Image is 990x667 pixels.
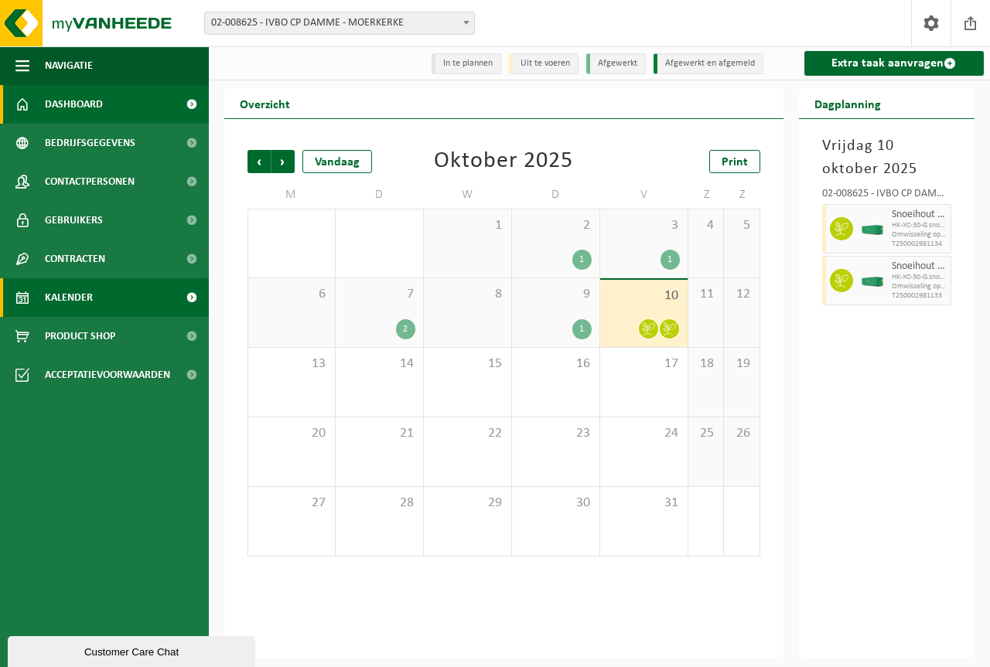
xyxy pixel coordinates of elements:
[892,260,947,273] span: Snoeihout en groenafval Ø < 12 cm
[45,85,103,124] span: Dashboard
[45,162,135,201] span: Contactpersonen
[586,53,646,74] li: Afgewerkt
[520,495,592,512] span: 30
[512,181,600,209] td: D
[799,88,896,118] h2: Dagplanning
[336,181,424,209] td: D
[732,286,751,303] span: 12
[892,209,947,221] span: Snoeihout en groenafval Ø < 12 cm
[343,495,415,512] span: 28
[661,250,680,270] div: 1
[256,495,327,512] span: 27
[732,217,751,234] span: 5
[732,356,751,373] span: 19
[45,356,170,394] span: Acceptatievoorwaarden
[572,319,592,339] div: 1
[892,221,947,230] span: HK-XC-30-G snoeihout en groenafval Ø < 12 cm
[8,633,258,667] iframe: chat widget
[709,150,760,173] a: Print
[432,425,504,442] span: 22
[608,217,680,234] span: 3
[45,278,93,317] span: Kalender
[520,286,592,303] span: 9
[572,250,592,270] div: 1
[722,156,748,168] span: Print
[822,189,952,204] div: 02-008625 - IVBO CP DAMME - MOERKERKE
[45,124,135,162] span: Bedrijfsgegevens
[892,230,947,240] span: Omwisseling op aanvraag
[892,282,947,291] span: Omwisseling op aanvraag
[343,425,415,442] span: 21
[432,53,501,74] li: In te plannen
[892,240,947,249] span: T250002981134
[600,181,688,209] td: V
[608,288,680,305] span: 10
[204,12,475,35] span: 02-008625 - IVBO CP DAMME - MOERKERKE
[45,201,103,240] span: Gebruikers
[608,356,680,373] span: 17
[256,286,327,303] span: 6
[509,53,579,74] li: Uit te voeren
[396,319,415,339] div: 2
[205,12,474,34] span: 02-008625 - IVBO CP DAMME - MOERKERKE
[861,223,884,235] img: HK-XC-30-GN-00
[224,88,306,118] h2: Overzicht
[654,53,763,74] li: Afgewerkt en afgemeld
[432,495,504,512] span: 29
[804,51,985,76] a: Extra taak aanvragen
[432,286,504,303] span: 8
[432,217,504,234] span: 1
[271,150,295,173] span: Volgende
[256,425,327,442] span: 20
[520,356,592,373] span: 16
[608,495,680,512] span: 31
[520,217,592,234] span: 2
[343,286,415,303] span: 7
[247,181,336,209] td: M
[861,275,884,287] img: HK-XC-30-GN-00
[608,425,680,442] span: 24
[45,317,115,356] span: Product Shop
[688,181,724,209] td: Z
[302,150,372,173] div: Vandaag
[724,181,760,209] td: Z
[45,46,93,85] span: Navigatie
[696,217,715,234] span: 4
[520,425,592,442] span: 23
[696,425,715,442] span: 25
[424,181,512,209] td: W
[696,286,715,303] span: 11
[696,356,715,373] span: 18
[434,150,573,173] div: Oktober 2025
[432,356,504,373] span: 15
[256,356,327,373] span: 13
[247,150,271,173] span: Vorige
[822,134,952,181] h3: Vrijdag 10 oktober 2025
[343,356,415,373] span: 14
[892,273,947,282] span: HK-XC-30-G snoeihout en groenafval Ø < 12 cm
[892,291,947,301] span: T250002981133
[45,240,105,278] span: Contracten
[732,425,751,442] span: 26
